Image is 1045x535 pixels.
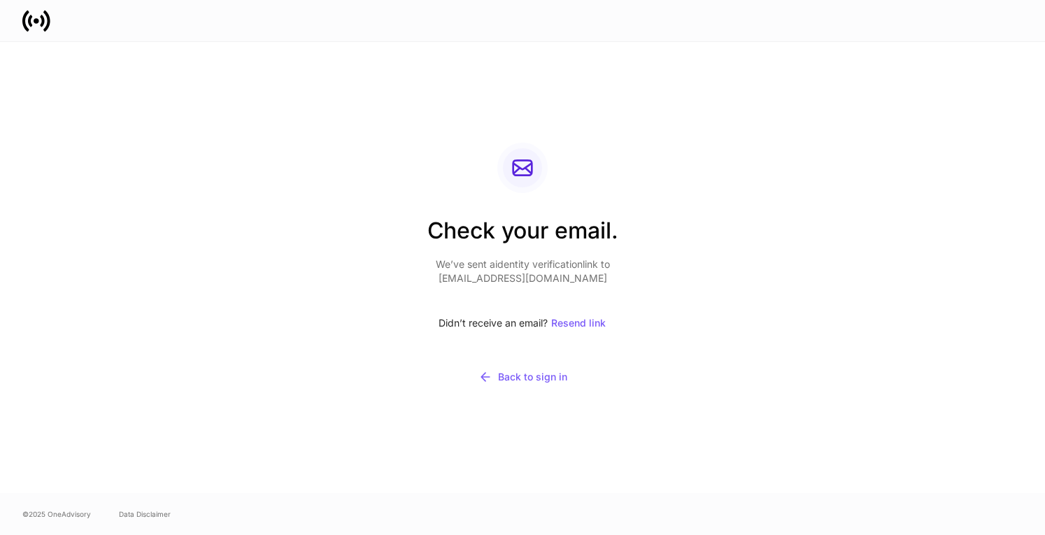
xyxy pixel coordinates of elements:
button: Back to sign in [427,361,618,393]
div: Resend link [551,318,606,328]
div: Didn’t receive an email? [427,308,618,338]
a: Data Disclaimer [119,508,171,520]
p: We’ve sent a identity verification link to [EMAIL_ADDRESS][DOMAIN_NAME] [427,257,618,285]
span: © 2025 OneAdvisory [22,508,91,520]
button: Resend link [550,308,606,338]
h2: Check your email. [427,215,618,257]
div: Back to sign in [478,370,567,384]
